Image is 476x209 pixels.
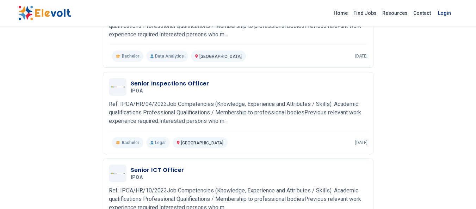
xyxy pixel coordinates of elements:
img: IPOA [111,86,125,87]
img: IPOA [111,173,125,174]
span: IPOA [131,88,143,94]
p: [DATE] [355,53,367,59]
p: Ref: IPOA/HR/04/2023Job Competencies (Knowledge, Experience and Attributes / Skills). Academic qu... [109,100,367,125]
a: IPOASenior Inspections OfficerIPOARef: IPOA/HR/04/2023Job Competencies (Knowledge, Experience and... [109,78,367,148]
a: Contact [410,7,434,19]
h3: Senior ICT Officer [131,166,184,174]
p: [DATE] [355,140,367,145]
a: Home [331,7,351,19]
iframe: Chat Widget [441,175,476,209]
a: Resources [379,7,410,19]
a: Find Jobs [351,7,379,19]
span: IPOA [131,174,143,181]
span: [GEOGRAPHIC_DATA] [181,141,223,145]
img: Elevolt [18,6,71,20]
p: Legal [146,137,170,148]
p: Data Analytics [146,50,188,62]
span: [GEOGRAPHIC_DATA] [199,54,242,59]
a: Login [434,6,455,20]
span: Bachelor [122,140,139,145]
span: Bachelor [122,53,139,59]
h3: Senior Inspections Officer [131,79,209,88]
